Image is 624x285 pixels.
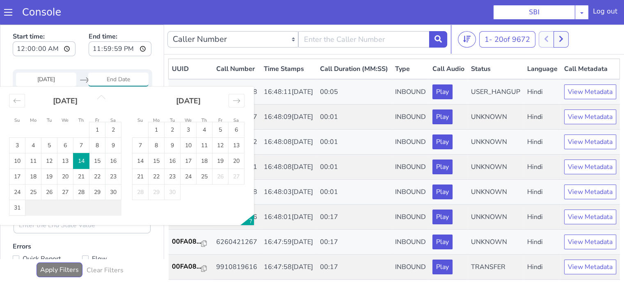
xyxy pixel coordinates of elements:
p: 00FA08... [172,212,201,222]
th: Time Stamps [261,34,316,55]
th: Language [524,34,561,55]
td: Choose Friday, August 1, 2025 as your check-out date. It’s available. [89,98,105,113]
td: Choose Tuesday, September 23, 2025 as your check-out date. It’s available. [165,144,181,160]
small: Th [78,93,84,99]
td: Not available. Friday, September 26, 2025 [213,144,229,160]
td: Choose Sunday, August 24, 2025 as your check-out date. It’s available. [9,160,25,176]
td: Choose Saturday, August 2, 2025 as your check-out date. It’s available. [105,98,121,113]
td: Choose Wednesday, August 20, 2025 as your check-out date. It’s available. [57,144,73,160]
td: Choose Thursday, August 7, 2025 as your check-out date. It’s available. [73,113,89,129]
td: 9910819616 [213,230,261,255]
div: Move forward to switch to the next month. [229,69,245,83]
td: UNKNOWN [468,80,523,105]
strong: [DATE] [176,71,201,81]
td: Choose Tuesday, September 9, 2025 as your check-out date. It’s available. [165,113,181,129]
small: Mo [30,93,37,99]
button: Apply Filters [37,238,82,253]
label: End time: [89,5,151,34]
td: Choose Monday, August 11, 2025 as your check-out date. It’s available. [25,129,41,144]
h6: Clear Filters [87,242,123,250]
td: Selected as start date. Thursday, August 14, 2025 [73,129,89,144]
td: TRANSFER [468,230,523,255]
input: Enter the Caller Number [298,7,429,23]
button: Play [432,135,453,150]
td: Choose Saturday, September 20, 2025 as your check-out date. It’s available. [229,129,245,144]
td: Choose Friday, September 5, 2025 as your check-out date. It’s available. [213,98,229,113]
small: Fr [95,93,99,99]
button: Play [432,60,453,75]
button: View Metadata [564,60,616,75]
td: Hindi [524,255,561,280]
td: 00:05 [317,55,392,80]
td: 9407587678 [213,255,261,280]
button: Play [432,85,453,100]
td: Choose Thursday, September 18, 2025 as your check-out date. It’s available. [197,129,213,144]
label: Start time: [13,5,75,34]
small: Su [14,93,20,99]
input: End Date [88,48,149,62]
td: 16:48:08[DATE] [261,105,316,130]
td: 00:01 [317,155,392,180]
td: Choose Saturday, August 16, 2025 as your check-out date. It’s available. [105,129,121,144]
th: Type [391,34,429,55]
th: Status [468,34,523,55]
td: Choose Friday, September 19, 2025 as your check-out date. It’s available. [213,129,229,144]
th: Call Metadata [561,34,620,55]
td: 16:47:59[DATE] [261,205,316,230]
a: Console [12,7,71,18]
td: Choose Monday, August 4, 2025 as your check-out date. It’s available. [25,113,41,129]
td: 16:48:11[DATE] [261,55,316,80]
small: We [185,93,192,99]
td: 00:01 [317,105,392,130]
button: Play [432,110,453,125]
td: Choose Tuesday, August 26, 2025 as your check-out date. It’s available. [41,160,57,176]
button: View Metadata [564,185,616,200]
td: Choose Wednesday, August 13, 2025 as your check-out date. It’s available. [57,129,73,144]
td: 00:17 [317,180,392,205]
small: Su [137,93,143,99]
td: Hindi [524,130,561,155]
td: 16:48:01[DATE] [261,180,316,205]
td: Choose Monday, September 1, 2025 as your check-out date. It’s available. [149,98,165,113]
button: View Metadata [564,135,616,150]
a: 00FA08... [172,212,210,222]
td: 6260421267 [213,205,261,230]
small: Tu [170,93,175,99]
td: INBOUND [391,255,429,280]
td: Choose Monday, September 15, 2025 as your check-out date. It’s available. [149,129,165,144]
td: Choose Thursday, September 4, 2025 as your check-out date. It’s available. [197,98,213,113]
td: Choose Tuesday, August 5, 2025 as your check-out date. It’s available. [41,113,57,129]
td: Choose Friday, August 29, 2025 as your check-out date. It’s available. [89,160,105,176]
input: Enter the End State Value [14,192,151,209]
td: USER_HANGUP [468,55,523,80]
td: Choose Wednesday, September 24, 2025 as your check-out date. It’s available. [181,144,197,160]
td: Choose Tuesday, August 12, 2025 as your check-out date. It’s available. [41,129,57,144]
td: Choose Sunday, August 31, 2025 as your check-out date. It’s available. [9,176,25,191]
td: INBOUND [391,130,429,155]
small: Fr [218,93,222,99]
td: 00:17 [317,230,392,255]
td: Hindi [524,180,561,205]
td: Not available. Monday, September 29, 2025 [149,160,165,176]
button: Open the keyboard shortcuts panel. [240,190,254,201]
a: 00FA08... [172,237,210,247]
small: Sa [233,93,239,99]
td: Hindi [524,230,561,255]
td: Hindi [524,205,561,230]
small: We [62,93,69,99]
input: Start time: [13,17,75,32]
input: End time: [89,17,151,32]
td: UNKNOWN [468,155,523,180]
td: 9179796628 [213,55,261,80]
td: Choose Tuesday, August 19, 2025 as your check-out date. It’s available. [41,144,57,160]
button: View Metadata [564,235,616,250]
td: Hindi [524,55,561,80]
td: Choose Sunday, September 14, 2025 as your check-out date. It’s available. [133,129,149,144]
td: Choose Thursday, August 21, 2025 as your check-out date. It’s available. [73,144,89,160]
td: 16:48:09[DATE] [261,80,316,105]
td: UNKNOWN [468,205,523,230]
td: INBOUND [391,80,429,105]
button: View Metadata [564,160,616,175]
td: Choose Saturday, September 13, 2025 as your check-out date. It’s available. [229,113,245,129]
td: Choose Monday, August 25, 2025 as your check-out date. It’s available. [25,160,41,176]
